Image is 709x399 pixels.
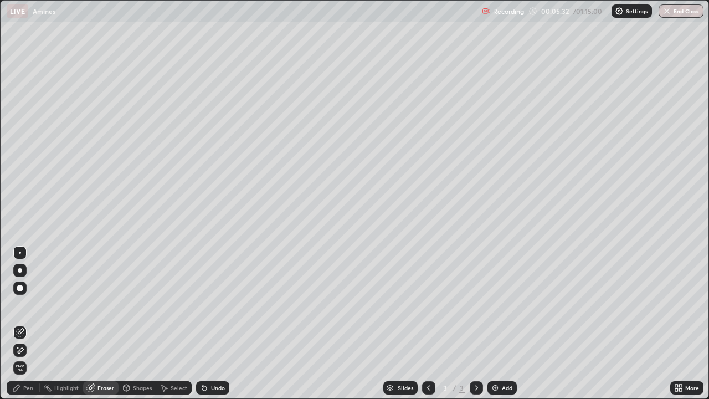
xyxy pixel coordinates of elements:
div: 3 [440,385,451,391]
p: Recording [493,7,524,16]
div: More [685,385,699,391]
button: End Class [659,4,703,18]
div: Select [171,385,187,391]
div: Pen [23,385,33,391]
div: Eraser [97,385,114,391]
img: end-class-cross [662,7,671,16]
p: Amines [33,7,55,16]
p: LIVE [10,7,25,16]
img: class-settings-icons [615,7,624,16]
span: Erase all [14,365,26,371]
img: recording.375f2c34.svg [482,7,491,16]
div: / [453,385,456,391]
div: Undo [211,385,225,391]
img: add-slide-button [491,383,500,392]
div: Shapes [133,385,152,391]
div: Add [502,385,512,391]
div: Slides [398,385,413,391]
div: 3 [459,383,465,393]
div: Highlight [54,385,79,391]
p: Settings [626,8,648,14]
